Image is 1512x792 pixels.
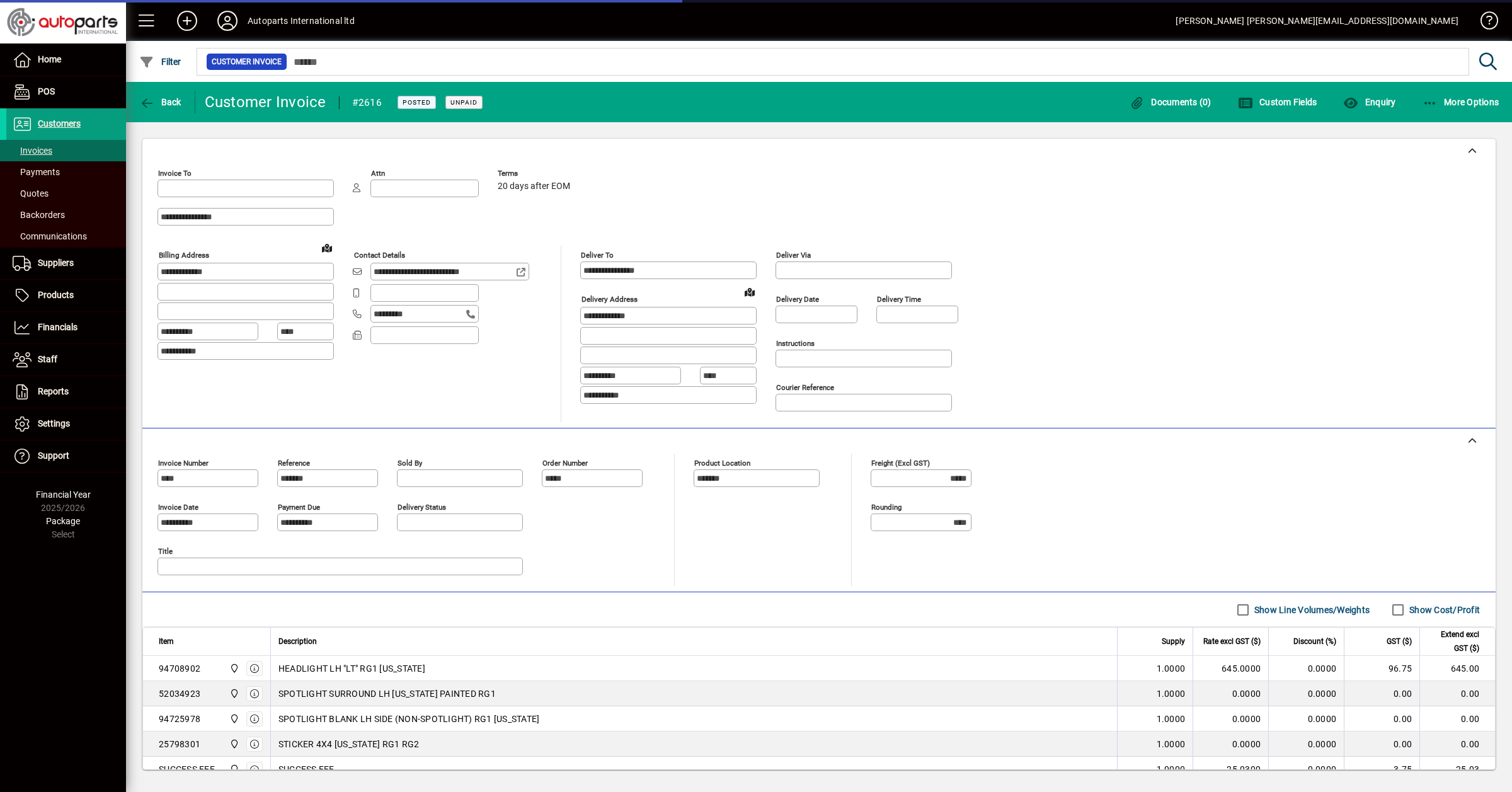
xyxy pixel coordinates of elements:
[1201,738,1261,750] div: 0.0000
[13,210,65,220] span: Backorders
[6,440,126,472] a: Support
[38,418,70,428] span: Settings
[1268,656,1344,681] td: 0.0000
[13,167,60,177] span: Payments
[1419,681,1495,706] td: 0.00
[1428,628,1479,655] span: Extend excl GST ($)
[139,57,181,67] span: Filter
[6,312,126,343] a: Financials
[1126,91,1215,113] button: Documents (0)
[158,169,192,178] mat-label: Invoice To
[450,98,478,106] span: Unpaid
[278,459,310,468] mat-label: Reference
[6,344,126,376] a: Staff
[1157,662,1186,675] span: 1.0000
[1471,3,1496,43] a: Knowledge Base
[38,290,74,300] span: Products
[6,183,126,204] a: Quotes
[317,238,337,258] a: View on map
[1344,732,1419,757] td: 0.00
[159,738,200,750] div: 25798301
[278,763,335,776] span: SUCCESS FEE
[38,258,74,268] span: Suppliers
[498,181,570,192] span: 20 days after EOM
[776,339,815,348] mat-label: Instructions
[38,54,61,64] span: Home
[278,738,420,750] span: STICKER 4X4 [US_STATE] RG1 RG2
[13,146,52,156] span: Invoices
[371,169,385,178] mat-label: Attn
[1157,713,1186,725] span: 1.0000
[38,386,69,396] span: Reports
[498,169,573,178] span: Terms
[398,503,446,512] mat-label: Delivery status
[1268,681,1344,706] td: 0.0000
[6,161,126,183] a: Payments
[1419,757,1495,782] td: 25.03
[1157,687,1186,700] span: 1.0000
[1419,656,1495,681] td: 645.00
[1162,634,1185,648] span: Supply
[13,188,49,198] span: Quotes
[1268,732,1344,757] td: 0.0000
[6,248,126,279] a: Suppliers
[278,503,320,512] mat-label: Payment due
[159,687,200,700] div: 52034923
[159,662,200,675] div: 94708902
[278,713,540,725] span: SPOTLIGHT BLANK LH SIDE (NON-SPOTLIGHT) RG1 [US_STATE]
[740,282,760,302] a: View on map
[877,295,921,304] mat-label: Delivery time
[1293,634,1336,648] span: Discount (%)
[1157,738,1186,750] span: 1.0000
[1235,91,1320,113] button: Custom Fields
[159,763,215,776] div: SUCCESS FEE
[1201,687,1261,700] div: 0.0000
[207,9,248,32] button: Profile
[1343,97,1395,107] span: Enquiry
[6,376,126,408] a: Reports
[776,251,811,260] mat-label: Deliver via
[1238,97,1317,107] span: Custom Fields
[694,459,750,468] mat-label: Product location
[6,226,126,247] a: Communications
[158,503,198,512] mat-label: Invoice date
[1344,681,1419,706] td: 0.00
[1201,763,1261,776] div: 25.0300
[38,118,81,129] span: Customers
[226,687,241,701] span: Central
[1268,757,1344,782] td: 0.0000
[1419,706,1495,732] td: 0.00
[6,44,126,76] a: Home
[871,503,902,512] mat-label: Rounding
[46,516,80,526] span: Package
[1419,91,1503,113] button: More Options
[6,76,126,108] a: POS
[1407,604,1480,616] label: Show Cost/Profit
[1387,634,1412,648] span: GST ($)
[542,459,588,468] mat-label: Order number
[1201,713,1261,725] div: 0.0000
[1344,757,1419,782] td: 3.75
[6,140,126,161] a: Invoices
[226,762,241,776] span: Central
[212,55,282,68] span: Customer Invoice
[1344,706,1419,732] td: 0.00
[1201,662,1261,675] div: 645.0000
[126,91,195,113] app-page-header-button: Back
[278,634,317,648] span: Description
[226,737,241,751] span: Central
[136,50,185,73] button: Filter
[139,97,181,107] span: Back
[403,98,431,106] span: Posted
[1157,763,1186,776] span: 1.0000
[776,295,819,304] mat-label: Delivery date
[1344,656,1419,681] td: 96.75
[167,9,207,32] button: Add
[398,459,422,468] mat-label: Sold by
[248,11,355,31] div: Autoparts International ltd
[278,687,496,700] span: SPOTLIGHT SURROUND LH [US_STATE] PAINTED RG1
[36,490,91,500] span: Financial Year
[776,383,834,392] mat-label: Courier Reference
[1130,97,1211,107] span: Documents (0)
[226,662,241,675] span: Central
